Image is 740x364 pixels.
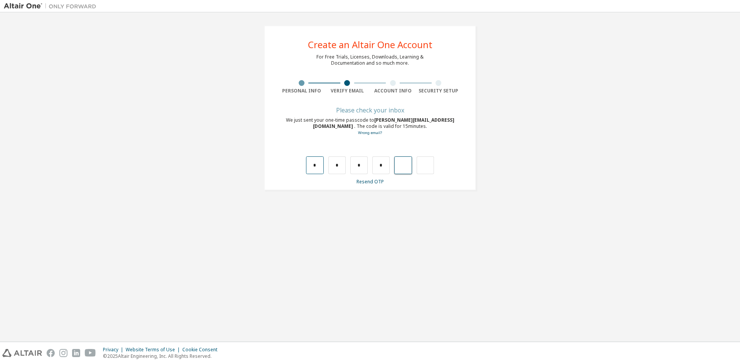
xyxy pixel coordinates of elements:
div: Create an Altair One Account [308,40,432,49]
img: altair_logo.svg [2,349,42,357]
img: Altair One [4,2,100,10]
div: Verify Email [325,88,370,94]
div: Personal Info [279,88,325,94]
span: [PERSON_NAME][EMAIL_ADDRESS][DOMAIN_NAME] [313,117,454,129]
div: Cookie Consent [182,347,222,353]
div: For Free Trials, Licenses, Downloads, Learning & Documentation and so much more. [316,54,424,66]
a: Go back to the registration form [358,130,382,135]
img: youtube.svg [85,349,96,357]
a: Resend OTP [357,178,384,185]
div: Security Setup [416,88,462,94]
img: linkedin.svg [72,349,80,357]
div: We just sent your one-time passcode to . The code is valid for 15 minutes. [279,117,461,136]
div: Privacy [103,347,126,353]
div: Please check your inbox [279,108,461,112]
div: Website Terms of Use [126,347,182,353]
img: facebook.svg [47,349,55,357]
img: instagram.svg [59,349,67,357]
p: © 2025 Altair Engineering, Inc. All Rights Reserved. [103,353,222,359]
div: Account Info [370,88,416,94]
